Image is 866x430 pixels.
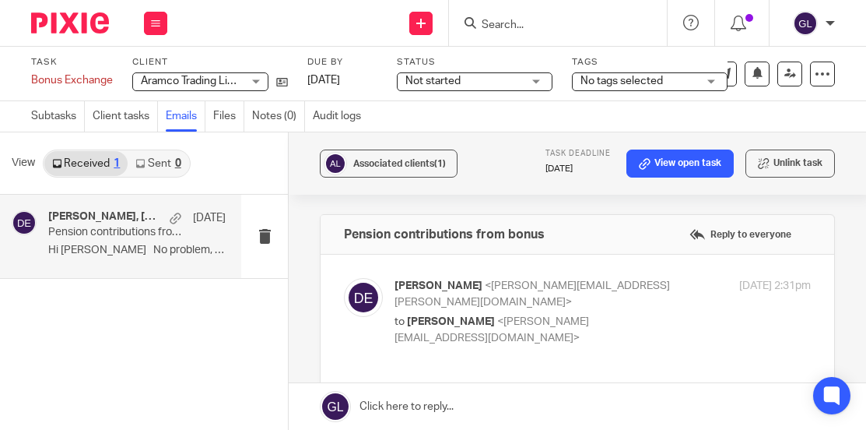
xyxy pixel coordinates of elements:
[580,76,663,86] span: No tags selected
[12,210,37,235] img: svg%3E
[48,210,162,224] h4: [PERSON_NAME], [PERSON_NAME], [PERSON_NAME]
[353,159,446,168] span: Associated clients
[320,150,458,178] button: Associated clients(1)
[48,244,226,257] p: Hi [PERSON_NAME] No problem, will include in...
[48,226,190,239] p: Pension contributions from bonus
[626,150,734,178] a: View open task
[175,158,181,169] div: 0
[394,280,670,308] span: <[PERSON_NAME][EMAIL_ADDRESS][PERSON_NAME][DOMAIN_NAME]>
[141,76,255,86] span: Aramco Trading Limited
[252,101,305,132] a: Notes (0)
[394,316,405,327] span: to
[745,150,835,178] button: Unlink task
[166,101,205,132] a: Emails
[31,72,113,88] div: Bonus Exchange
[313,101,369,132] a: Audit logs
[394,280,482,291] span: [PERSON_NAME]
[307,75,340,86] span: [DATE]
[93,101,158,132] a: Client tasks
[307,56,377,69] label: Due by
[545,150,611,157] span: Task deadline
[31,12,109,33] img: Pixie
[44,151,128,176] a: Received1
[793,11,818,36] img: svg%3E
[213,101,244,132] a: Files
[685,223,795,246] label: Reply to everyone
[545,163,611,175] p: [DATE]
[407,316,495,327] span: [PERSON_NAME]
[739,278,811,294] p: [DATE] 2:31pm
[114,158,120,169] div: 1
[12,155,35,171] span: View
[132,56,288,69] label: Client
[397,56,552,69] label: Status
[394,316,589,344] span: <[PERSON_NAME][EMAIL_ADDRESS][DOMAIN_NAME]>
[128,151,188,176] a: Sent0
[405,76,461,86] span: Not started
[31,101,85,132] a: Subtasks
[480,19,620,33] input: Search
[572,56,728,69] label: Tags
[31,56,113,69] label: Task
[324,152,347,175] img: svg%3E
[193,210,226,226] p: [DATE]
[434,159,446,168] span: (1)
[344,278,383,317] img: svg%3E
[344,227,545,242] h4: Pension contributions from bonus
